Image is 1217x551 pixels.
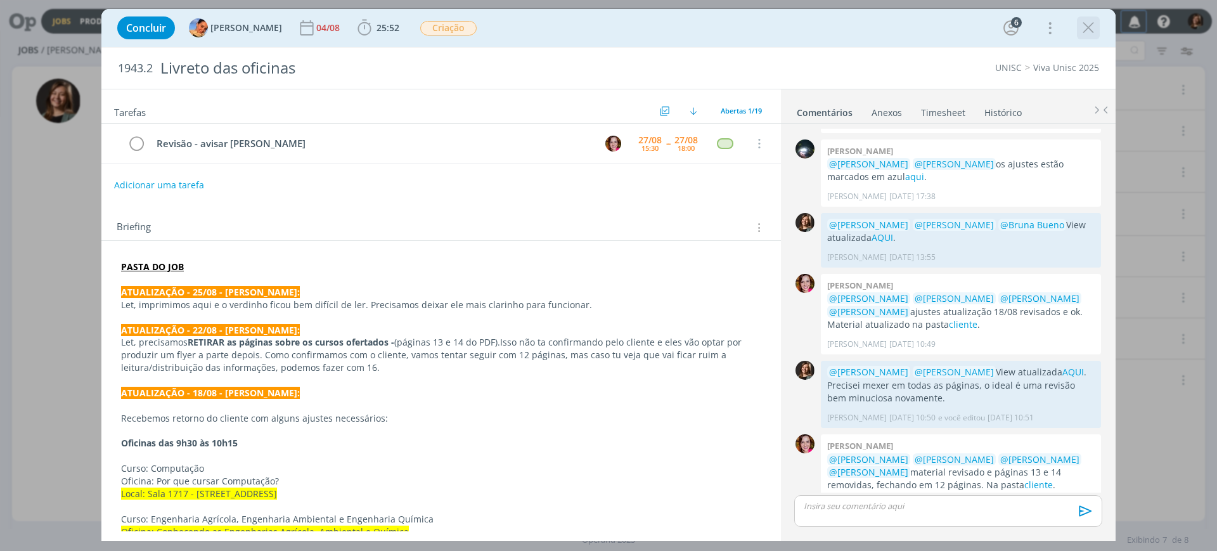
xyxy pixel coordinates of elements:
span: [DATE] 10:50 [889,412,936,424]
span: [PERSON_NAME] [210,23,282,32]
div: 15:30 [641,145,659,152]
img: B [795,434,815,453]
img: arrow-down.svg [690,107,697,115]
strong: Oficinas das 9h30 às 10h15 [121,437,238,449]
strong: RETIRAR as páginas sobre os cursos ofertados - [188,336,394,348]
div: 6 [1011,17,1022,28]
span: Oficina: Conhecendo as Engenharias Agrícola, Ambiental e Química [121,526,409,538]
span: 25:52 [377,22,399,34]
span: @[PERSON_NAME] [829,466,908,478]
span: -- [666,139,670,148]
div: Livreto das oficinas [155,53,685,84]
strong: ATUALIZAÇÃO - 22/08 - [PERSON_NAME]: [121,324,300,336]
span: @Bruna Bueno [1000,219,1064,231]
div: dialog [101,9,1116,541]
img: B [795,274,815,293]
span: @[PERSON_NAME] [915,292,994,304]
p: View atualizada . Precisei mexer em todas as páginas, o ideal é uma revisão bem minuciosa novamente. [827,366,1095,405]
div: 18:00 [678,145,695,152]
a: Comentários [796,101,853,119]
img: L [795,361,815,380]
div: 27/08 [674,136,698,145]
span: @[PERSON_NAME] [915,453,994,465]
p: Recebemos retorno do cliente com alguns ajustes necessários: [121,412,761,425]
span: Criação [420,21,477,36]
a: Viva Unisc 2025 [1033,62,1099,74]
span: @[PERSON_NAME] [1000,292,1079,304]
span: 1943.2 [118,62,153,75]
b: [PERSON_NAME] [827,145,893,157]
p: Curso: Engenharia Agrícola, Engenharia Ambiental e Engenharia Química [121,513,761,526]
span: Concluir [126,23,166,33]
span: @[PERSON_NAME] [915,366,994,378]
span: @[PERSON_NAME] [915,219,994,231]
a: UNISC [995,62,1022,74]
p: material revisado e páginas 13 e 14 removidas, fechando em 12 páginas. Na pasta . [827,453,1095,492]
span: Tarefas [114,103,146,119]
img: L [189,18,208,37]
span: e você editou [938,412,985,424]
span: Briefing [117,219,151,236]
a: AQUI [872,231,893,243]
span: @[PERSON_NAME] [829,158,908,170]
p: [PERSON_NAME] [827,191,887,202]
img: B [605,136,621,152]
span: [DATE] 10:51 [988,412,1034,424]
a: cliente [1024,479,1053,491]
span: @[PERSON_NAME] [829,453,908,465]
div: 27/08 [638,136,662,145]
p: os ajustes estão marcados em azul . [827,158,1095,184]
button: Adicionar uma tarefa [113,174,205,197]
button: Concluir [117,16,175,39]
div: Anexos [872,107,902,119]
p: [PERSON_NAME] [827,339,887,350]
div: 04/08 [316,23,342,32]
span: Abertas 1/19 [721,106,762,115]
span: [DATE] 13:55 [889,252,936,263]
button: 6 [1001,18,1021,38]
p: [PERSON_NAME] [827,412,887,424]
div: Revisão - avisar [PERSON_NAME] [151,136,593,152]
strong: ATUALIZAÇÃO - 25/08 - [PERSON_NAME]: [121,286,300,298]
p: Oficina: Por que cursar Computação? [121,475,761,488]
span: [DATE] 10:49 [889,339,936,350]
a: PASTA DO JOB [121,261,184,273]
img: L [795,213,815,232]
button: L[PERSON_NAME] [189,18,282,37]
span: @[PERSON_NAME] [829,366,908,378]
p: Let, imprimimos aqui e o verdinho ficou bem difícil de ler. Precisamos deixar ele mais clarinho p... [121,299,761,311]
button: Criação [420,20,477,36]
button: 25:52 [354,18,402,38]
a: aqui [905,171,924,183]
a: Histórico [984,101,1022,119]
span: @[PERSON_NAME] [1000,453,1079,465]
a: cliente [949,318,977,330]
span: Local: Sala 1717 - [STREET_ADDRESS] [121,488,277,500]
a: Timesheet [920,101,966,119]
p: View atualizada . [827,219,1095,245]
b: [PERSON_NAME] [827,440,893,451]
a: AQUI [1062,366,1084,378]
p: [PERSON_NAME] [827,252,887,263]
p: ajustes atualização 18/08 revisados e ok. Material atualizado na pasta . [827,292,1095,331]
p: Let, precisamos (páginas 13 e 14 do PDF).Isso não ta confirmando pelo cliente e eles vão optar po... [121,336,761,374]
p: Curso: Computação [121,462,761,475]
img: G [795,139,815,159]
button: B [603,134,622,153]
b: [PERSON_NAME] [827,280,893,291]
span: @[PERSON_NAME] [829,219,908,231]
span: @[PERSON_NAME] [829,292,908,304]
span: @[PERSON_NAME] [915,158,994,170]
span: [DATE] 17:38 [889,191,936,202]
strong: ATUALIZAÇÃO - 18/08 - [PERSON_NAME]: [121,387,300,399]
span: @[PERSON_NAME] [829,306,908,318]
